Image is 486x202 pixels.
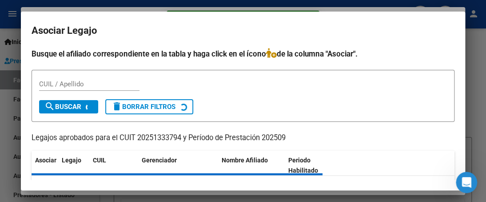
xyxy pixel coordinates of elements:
span: Nombre Afiliado [222,157,268,164]
span: Borrar Filtros [112,103,175,111]
button: Borrar Filtros [105,99,193,114]
h2: Asociar Legajo [32,22,454,39]
span: Legajo [62,157,81,164]
span: CUIL [93,157,106,164]
datatable-header-cell: Asociar [32,151,58,180]
div: 0 registros [32,176,454,198]
iframe: Intercom live chat [456,172,477,193]
mat-icon: delete [112,101,122,112]
datatable-header-cell: Nombre Afiliado [218,151,285,180]
span: Periodo Habilitado [288,157,318,174]
datatable-header-cell: Legajo [58,151,89,180]
p: Legajos aprobados para el CUIT 20251333794 y Período de Prestación 202509 [32,133,454,144]
span: Gerenciador [142,157,177,164]
h4: Busque el afiliado correspondiente en la tabla y haga click en el ícono de la columna "Asociar". [32,48,454,60]
datatable-header-cell: CUIL [89,151,138,180]
span: Asociar [35,157,56,164]
mat-icon: search [44,101,55,112]
span: Buscar [44,103,81,111]
button: Buscar [39,100,98,113]
datatable-header-cell: Periodo Habilitado [285,151,345,180]
datatable-header-cell: Gerenciador [138,151,218,180]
